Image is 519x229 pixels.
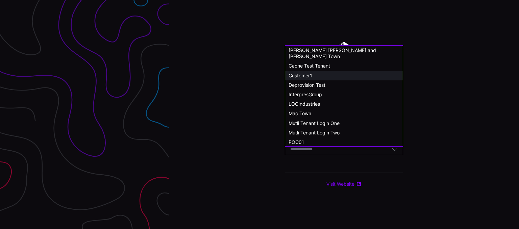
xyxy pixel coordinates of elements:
span: Mutli Tenant Login Two [289,130,340,135]
button: Toggle options menu [392,146,398,152]
span: LOCIndustries [289,101,320,107]
a: Visit Website [326,181,362,187]
span: [PERSON_NAME] [PERSON_NAME] and [PERSON_NAME] Town [289,47,377,59]
span: Mac Town [289,110,311,116]
span: Deprovision Test [289,82,325,88]
span: Mutli Tenant Login One [289,120,340,126]
span: POC01 [289,139,304,145]
span: Customer1 [289,73,312,78]
span: Cache Test Tenant [289,63,330,69]
span: InterpresGroup [289,92,322,97]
